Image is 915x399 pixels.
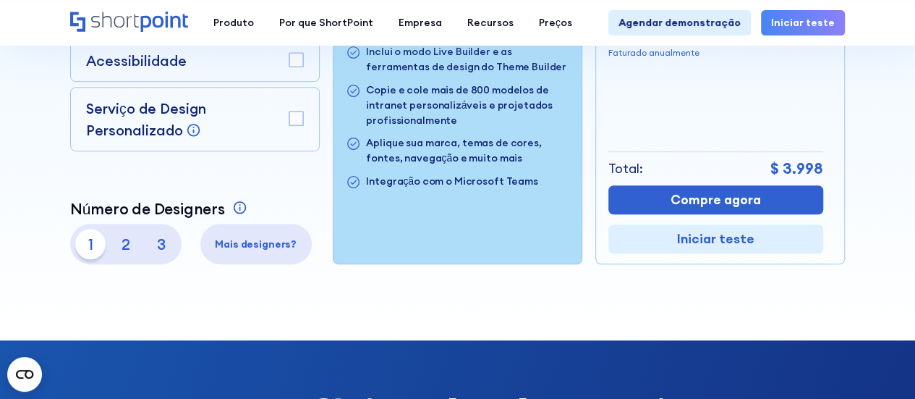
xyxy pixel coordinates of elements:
[366,83,553,127] font: Copie e cole mais de 800 modelos de intranet personalizáveis ​​e projetados profissionalmente
[677,230,754,247] font: Iniciar teste
[366,136,541,164] font: Aplique sua marca, temas de cores, fontes, navegação e muito mais
[399,16,442,29] font: Empresa
[279,16,373,29] font: Por que ShortPoint
[70,200,250,218] a: Número de Designers
[671,191,761,208] font: Compre agora
[86,99,206,138] font: Serviço de Design Personalizado
[608,10,751,35] a: Agendar demonstração
[843,329,915,399] iframe: Chat Widget
[608,160,643,177] font: Total:
[88,235,93,254] font: 1
[386,10,454,35] a: Empresa
[608,185,823,214] a: Compre agora
[213,16,254,29] font: Produto
[266,10,386,35] a: Por que ShortPoint
[608,224,823,253] a: Iniciar teste
[843,329,915,399] div: Widget de chat
[7,357,42,392] button: Open CMP widget
[608,47,699,58] font: Faturado anualmente
[122,235,130,254] font: 2
[157,235,166,254] font: 3
[70,12,188,33] a: Lar
[467,16,514,29] font: Recursos
[761,10,845,35] a: Iniciar teste
[215,238,297,251] font: Mais designers?
[454,10,526,35] a: Recursos
[770,159,823,178] font: $ 3.998
[366,175,537,188] font: Integração com o Microsoft Teams
[86,51,187,70] font: Acessibilidade
[70,199,225,219] font: Número de Designers
[366,45,566,73] font: Inclui o modo Live Builder e as ferramentas de design do Theme Builder
[771,16,835,29] font: Iniciar teste
[618,16,741,29] font: Agendar demonstração
[200,10,266,35] a: Produto
[526,10,584,35] a: Preços
[539,16,572,29] font: Preços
